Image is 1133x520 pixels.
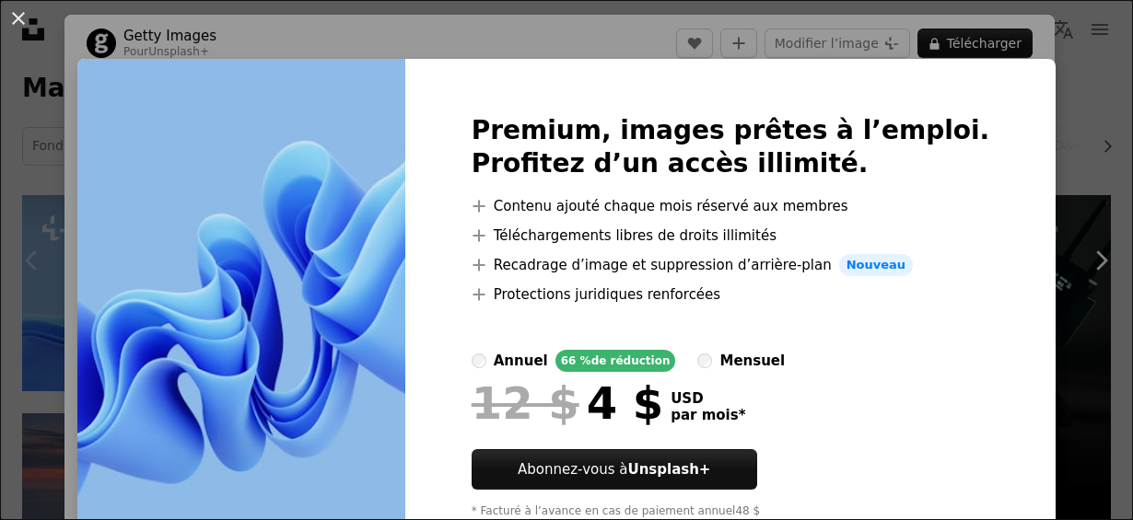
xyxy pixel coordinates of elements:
[494,350,548,372] div: annuel
[472,449,757,490] button: Abonnez-vous àUnsplash+
[472,353,486,368] input: annuel66 %de réduction
[472,254,990,276] li: Recadrage d’image et suppression d’arrière-plan
[472,225,990,247] li: Téléchargements libres de droits illimités
[671,407,745,423] span: par mois *
[839,254,913,276] span: Nouveau
[472,379,579,427] span: 12 $
[555,350,676,372] div: 66 % de réduction
[719,350,785,372] div: mensuel
[472,379,663,427] div: 4 $
[472,114,990,180] h2: Premium, images prêtes à l’emploi. Profitez d’un accès illimité.
[472,195,990,217] li: Contenu ajouté chaque mois réservé aux membres
[472,283,990,306] li: Protections juridiques renforcées
[697,353,712,368] input: mensuel
[671,390,745,407] span: USD
[627,461,710,478] strong: Unsplash+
